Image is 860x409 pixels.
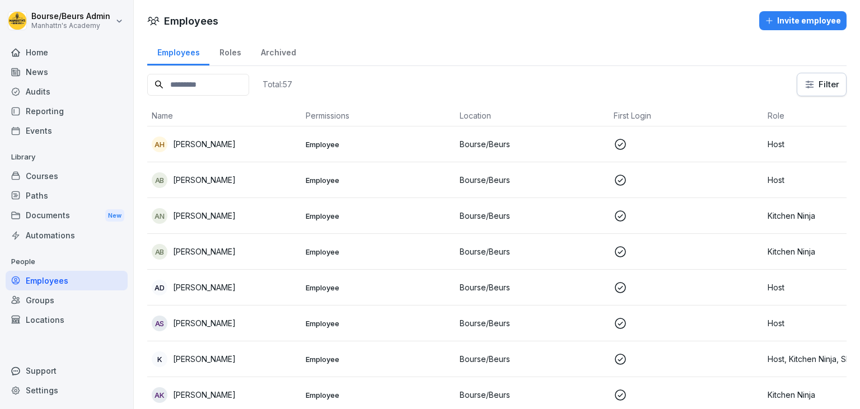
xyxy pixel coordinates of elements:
div: K [152,351,167,367]
p: Bourse/Beurs [460,246,605,257]
p: Total: 57 [263,79,292,90]
div: Invite employee [765,15,841,27]
p: Library [6,148,128,166]
button: Invite employee [759,11,847,30]
a: Reporting [6,101,128,121]
div: Filter [804,79,839,90]
a: Employees [147,37,209,65]
div: AB [152,244,167,260]
p: [PERSON_NAME] [173,317,236,329]
p: Bourse/Beurs [460,174,605,186]
div: ah [152,137,167,152]
p: Manhattn's Academy [31,22,110,30]
p: Bourse/Beurs [460,317,605,329]
p: Employee [306,283,451,293]
p: [PERSON_NAME] [173,138,236,150]
p: Bourse/Beurs [460,353,605,365]
button: Filter [797,73,846,96]
div: AN [152,208,167,224]
a: Groups [6,290,128,310]
p: Employee [306,175,451,185]
p: Employee [306,390,451,400]
p: [PERSON_NAME] [173,353,236,365]
p: [PERSON_NAME] [173,389,236,401]
p: Bourse/Beurs [460,281,605,293]
a: Automations [6,225,128,245]
p: Employee [306,318,451,328]
div: Documents [6,205,128,226]
a: Locations [6,310,128,330]
p: Bourse/Beurs [460,210,605,222]
div: AS [152,316,167,331]
p: [PERSON_NAME] [173,281,236,293]
th: Name [147,105,301,126]
div: AD [152,280,167,295]
p: [PERSON_NAME] [173,210,236,222]
th: First Login [609,105,763,126]
th: Location [455,105,609,126]
a: News [6,62,128,82]
th: Permissions [301,105,455,126]
div: AK [152,387,167,403]
a: Archived [251,37,306,65]
p: Bourse/Beurs [460,389,605,401]
a: Audits [6,82,128,101]
a: DocumentsNew [6,205,128,226]
h1: Employees [164,13,218,29]
a: Roles [209,37,251,65]
div: Support [6,361,128,380]
p: [PERSON_NAME] [173,246,236,257]
p: People [6,253,128,271]
div: New [105,209,124,222]
div: AB [152,172,167,188]
a: Employees [6,271,128,290]
a: Paths [6,186,128,205]
a: Settings [6,380,128,400]
p: Employee [306,139,451,149]
a: Events [6,121,128,140]
p: Employee [306,354,451,364]
p: Bourse/Beurs Admin [31,12,110,21]
a: Courses [6,166,128,186]
p: Employee [306,211,451,221]
p: Employee [306,247,451,257]
a: Home [6,43,128,62]
p: Bourse/Beurs [460,138,605,150]
p: [PERSON_NAME] [173,174,236,186]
